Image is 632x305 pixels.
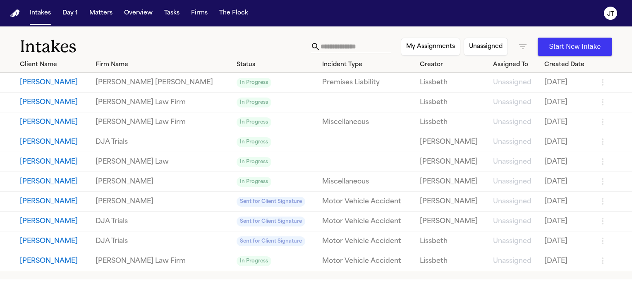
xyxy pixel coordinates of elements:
a: View details for Amy Blackhurst [96,78,230,88]
a: View details for Alexander Ponce [20,236,89,246]
a: View details for Jocelyn Rowel-Venegas [96,217,230,226]
a: View details for Alejandro Arriaga [322,197,413,207]
div: Creator [420,60,486,69]
a: View details for Alexander Ponce [493,236,538,246]
span: In Progress [237,117,271,127]
a: View details for Amy Blackhurst [544,78,591,88]
h1: Intakes [20,36,311,57]
a: View details for Amy Blackhurst [322,78,413,88]
a: View details for Juko Chan [420,177,486,187]
a: View details for Alexander Ponce [420,236,486,246]
img: Finch Logo [10,10,20,17]
a: View details for Daniel Cable [237,256,316,266]
a: View details for Benedicto Najera [493,117,538,127]
span: Unassigned [493,159,531,165]
a: View details for Alejandra Flores [544,98,591,107]
button: View details for Alejandra Flores [20,98,89,107]
span: Sent for Client Signature [237,197,305,207]
a: View details for Yessica Garcia [96,137,230,147]
button: View details for Yessica Garcia [20,137,89,147]
a: Tasks [161,6,183,21]
a: View details for Daniel Cable [544,256,591,266]
a: View details for Alejandro Arriaga [96,197,230,207]
a: View details for Alejandro Arriaga [493,197,538,207]
span: In Progress [237,177,271,187]
a: View details for Alejandro Arriaga [544,197,591,207]
a: View details for Samantha Braz [493,157,538,167]
a: View details for Jocelyn Rowel-Venegas [322,217,413,226]
span: Sent for Client Signature [237,236,305,246]
a: View details for Juko Chan [493,177,538,187]
div: Created Date [544,60,591,69]
a: View details for Yessica Garcia [237,137,316,147]
button: Unassigned [464,38,508,56]
button: View details for Jocelyn Rowel-Venegas [20,217,89,226]
a: View details for Juko Chan [96,177,230,187]
span: Unassigned [493,119,531,126]
a: View details for Samantha Braz [544,157,591,167]
span: Unassigned [493,79,531,86]
a: View details for Alexander Ponce [544,236,591,246]
button: My Assignments [401,38,460,56]
div: Firm Name [96,60,230,69]
a: View details for Samantha Braz [237,157,316,167]
a: View details for Amy Blackhurst [493,78,538,88]
span: In Progress [237,256,271,266]
a: View details for Alejandra Flores [493,98,538,107]
button: View details for Alejandro Arriaga [20,197,89,207]
a: View details for Benedicto Najera [96,117,230,127]
a: View details for Benedicto Najera [544,117,591,127]
span: Unassigned [493,258,531,264]
a: View details for Juko Chan [20,177,89,187]
button: Intakes [26,6,54,21]
a: View details for Yessica Garcia [544,137,591,147]
a: View details for Jocelyn Rowel-Venegas [544,217,591,226]
span: In Progress [237,137,271,147]
a: View details for Benedicto Najera [237,117,316,127]
a: View details for Alejandro Arriaga [420,197,486,207]
button: View details for Amy Blackhurst [20,78,89,88]
span: Sent for Client Signature [237,217,305,226]
a: View details for Alejandro Arriaga [237,196,316,207]
span: In Progress [237,98,271,107]
button: The Flock [216,6,251,21]
button: View details for Samantha Braz [20,157,89,167]
a: View details for Amy Blackhurst [420,78,486,88]
a: View details for Juko Chan [544,177,591,187]
a: View details for Alexander Ponce [237,236,316,246]
button: Overview [121,6,156,21]
a: View details for Daniel Cable [493,256,538,266]
a: Day 1 [59,6,81,21]
a: View details for Jocelyn Rowel-Venegas [237,216,316,226]
span: Unassigned [493,99,531,106]
a: View details for Benedicto Najera [322,117,413,127]
a: View details for Samantha Braz [420,157,486,167]
a: View details for Daniel Cable [20,256,89,266]
a: View details for Benedicto Najera [420,117,486,127]
span: Unassigned [493,198,531,205]
button: Start New Intake [538,38,612,56]
a: View details for Daniel Cable [96,256,230,266]
span: In Progress [237,157,271,167]
div: Assigned To [493,60,538,69]
a: View details for Alejandra Flores [237,97,316,107]
a: View details for Alejandra Flores [96,98,230,107]
button: View details for Benedicto Najera [20,117,89,127]
a: View details for Alexander Ponce [96,236,230,246]
div: Incident Type [322,60,413,69]
a: View details for Amy Blackhurst [237,77,316,88]
a: Firms [188,6,211,21]
a: View details for Samantha Braz [96,157,230,167]
span: Unassigned [493,238,531,245]
a: View details for Yessica Garcia [420,137,486,147]
span: Unassigned [493,139,531,145]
